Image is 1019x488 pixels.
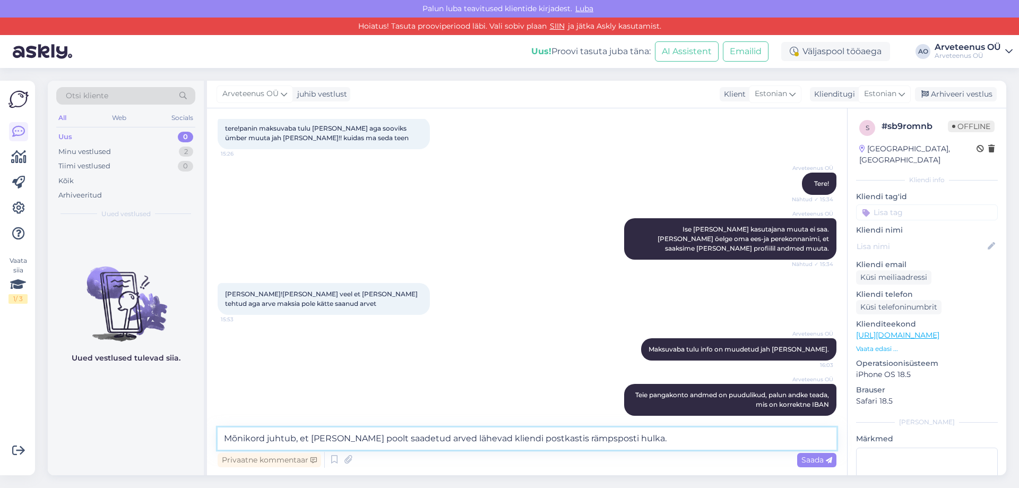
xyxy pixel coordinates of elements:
[935,43,1001,52] div: Arveteenus OÜ
[178,161,193,172] div: 0
[856,259,998,270] p: Kliendi email
[882,120,948,133] div: # sb9romnb
[655,41,719,62] button: AI Assistent
[859,143,977,166] div: [GEOGRAPHIC_DATA], [GEOGRAPHIC_DATA]
[225,124,409,142] span: tere!panin maksuvaba tulu [PERSON_NAME] aga sooviks ümber muuta jah [PERSON_NAME]!! kuidas ma sed...
[856,433,998,444] p: Märkmed
[792,260,833,268] span: Nähtud ✓ 15:34
[169,111,195,125] div: Socials
[72,353,180,364] p: Uued vestlused tulevad siia.
[856,396,998,407] p: Safari 18.5
[781,42,890,61] div: Väljaspool tööaega
[814,179,829,187] span: Tere!
[8,294,28,304] div: 1 / 3
[856,300,942,314] div: Küsi telefoninumbrit
[856,270,931,285] div: Küsi meiliaadressi
[857,241,986,252] input: Lisa nimi
[792,375,833,383] span: Arveteenus OÜ
[720,89,746,100] div: Klient
[58,147,111,157] div: Minu vestlused
[221,315,261,323] span: 15:53
[856,344,998,354] p: Vaata edasi ...
[856,289,998,300] p: Kliendi telefon
[935,43,1013,60] a: Arveteenus OÜArveteenus OÜ
[58,161,110,172] div: Tiimi vestlused
[58,176,74,186] div: Kõik
[856,330,939,340] a: [URL][DOMAIN_NAME]
[856,191,998,202] p: Kliendi tag'id
[48,247,204,343] img: No chats
[58,132,72,142] div: Uus
[218,427,836,450] textarea: Mõnikord juhtub, et [PERSON_NAME] poolt saadetud arved lähevad kliendi postkastis rämpsposti hulka.
[856,225,998,236] p: Kliendi nimi
[58,190,102,201] div: Arhiveeritud
[178,132,193,142] div: 0
[531,45,651,58] div: Proovi tasuta juba täna:
[723,41,768,62] button: Emailid
[635,391,831,408] span: Teie pangakonto andmed on puudulikud, palun andke teada, mis on korrektne IBAN
[810,89,855,100] div: Klienditugi
[856,319,998,330] p: Klienditeekond
[658,225,831,252] span: Ise [PERSON_NAME] kasutajana muuta ei saa. [PERSON_NAME] öelge oma ees-ja perekonnanimi, et saaks...
[221,150,261,158] span: 15:26
[222,88,279,100] span: Arveteenus OÜ
[856,384,998,396] p: Brauser
[792,330,833,338] span: Arveteenus OÜ
[547,21,568,31] a: SIIN
[856,175,998,185] div: Kliendi info
[531,46,551,56] b: Uus!
[179,147,193,157] div: 2
[649,345,829,353] span: Maksuvaba tulu info on muudetud jah [PERSON_NAME].
[572,4,597,13] span: Luba
[101,209,151,219] span: Uued vestlused
[935,52,1001,60] div: Arveteenus OÜ
[792,210,833,218] span: Arveteenus OÜ
[293,89,347,100] div: juhib vestlust
[755,88,787,100] span: Estonian
[856,369,998,380] p: iPhone OS 18.5
[110,111,128,125] div: Web
[792,195,833,203] span: Nähtud ✓ 15:34
[948,121,995,132] span: Offline
[793,416,833,424] span: 16:04
[66,90,108,101] span: Otsi kliente
[8,89,29,109] img: Askly Logo
[856,204,998,220] input: Lisa tag
[8,256,28,304] div: Vaata siia
[864,88,896,100] span: Estonian
[225,290,419,307] span: [PERSON_NAME]![PERSON_NAME] veel et [PERSON_NAME] tehtud aga arve maksia pole kätte saanud arvet
[792,164,833,172] span: Arveteenus OÜ
[915,87,997,101] div: Arhiveeri vestlus
[801,455,832,465] span: Saada
[856,358,998,369] p: Operatsioonisüsteem
[856,417,998,427] div: [PERSON_NAME]
[866,124,869,132] span: s
[218,453,321,467] div: Privaatne kommentaar
[916,44,930,59] div: AO
[56,111,68,125] div: All
[793,361,833,369] span: 16:03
